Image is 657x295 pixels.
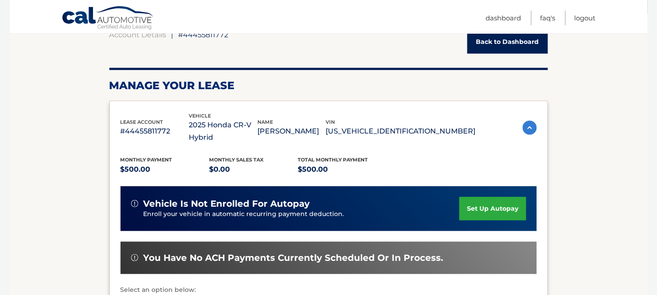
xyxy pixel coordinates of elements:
span: name [257,119,273,125]
p: $500.00 [121,163,210,176]
h2: Manage Your Lease [109,79,548,92]
a: Cal Automotive [62,6,155,31]
p: #44455811772 [121,125,189,138]
p: [US_VEHICLE_IDENTIFICATION_NUMBER] [326,125,476,138]
img: alert-white.svg [131,254,138,261]
p: $0.00 [209,163,298,176]
span: #44455811772 [179,30,229,39]
span: Monthly Payment [121,157,172,163]
a: FAQ's [540,11,556,25]
p: 2025 Honda CR-V Hybrid [189,119,257,144]
span: vin [326,119,335,125]
img: accordion-active.svg [523,121,537,135]
span: lease account [121,119,163,125]
p: $500.00 [298,163,387,176]
a: Logout [575,11,596,25]
span: vehicle [189,113,211,119]
span: You have no ACH payments currently scheduled or in process. [144,252,443,264]
a: Dashboard [486,11,521,25]
a: set up autopay [459,197,526,220]
span: Monthly sales Tax [209,157,264,163]
p: [PERSON_NAME] [257,125,326,138]
p: Enroll your vehicle in automatic recurring payment deduction. [144,209,460,219]
a: Account Details [109,30,167,39]
img: alert-white.svg [131,200,138,207]
a: Back to Dashboard [467,30,548,54]
span: | [171,30,174,39]
span: Total Monthly Payment [298,157,368,163]
span: vehicle is not enrolled for autopay [144,198,310,209]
